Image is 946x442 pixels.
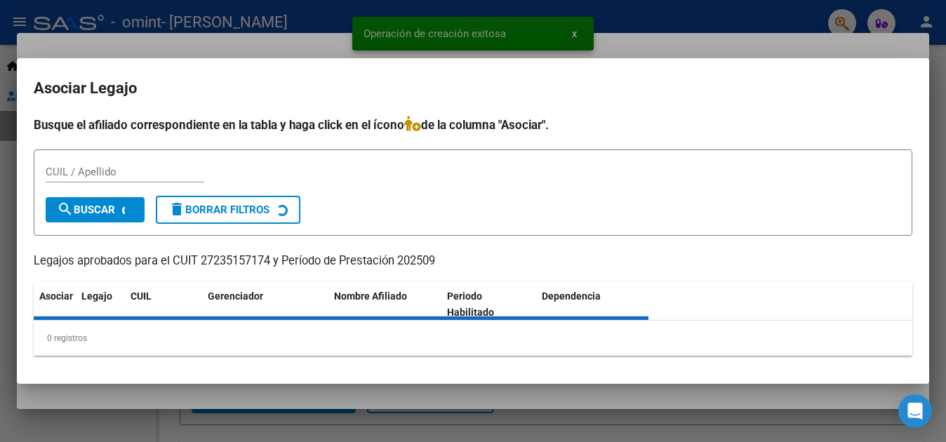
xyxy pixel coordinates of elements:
span: Asociar [39,290,73,302]
datatable-header-cell: Periodo Habilitado [441,281,536,328]
span: Buscar [57,203,115,216]
datatable-header-cell: CUIL [125,281,202,328]
datatable-header-cell: Legajo [76,281,125,328]
datatable-header-cell: Gerenciador [202,281,328,328]
mat-icon: delete [168,201,185,217]
datatable-header-cell: Dependencia [536,281,649,328]
mat-icon: search [57,201,74,217]
span: Dependencia [542,290,601,302]
button: Buscar [46,197,145,222]
span: Borrar Filtros [168,203,269,216]
span: CUIL [131,290,152,302]
button: Borrar Filtros [156,196,300,224]
datatable-header-cell: Asociar [34,281,76,328]
div: Open Intercom Messenger [898,394,932,428]
span: Nombre Afiliado [334,290,407,302]
datatable-header-cell: Nombre Afiliado [328,281,441,328]
span: Legajo [81,290,112,302]
span: Gerenciador [208,290,263,302]
div: 0 registros [34,321,912,356]
h2: Asociar Legajo [34,75,912,102]
h4: Busque el afiliado correspondiente en la tabla y haga click en el ícono de la columna "Asociar". [34,116,912,134]
p: Legajos aprobados para el CUIT 27235157174 y Período de Prestación 202509 [34,253,912,270]
span: Periodo Habilitado [447,290,494,318]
